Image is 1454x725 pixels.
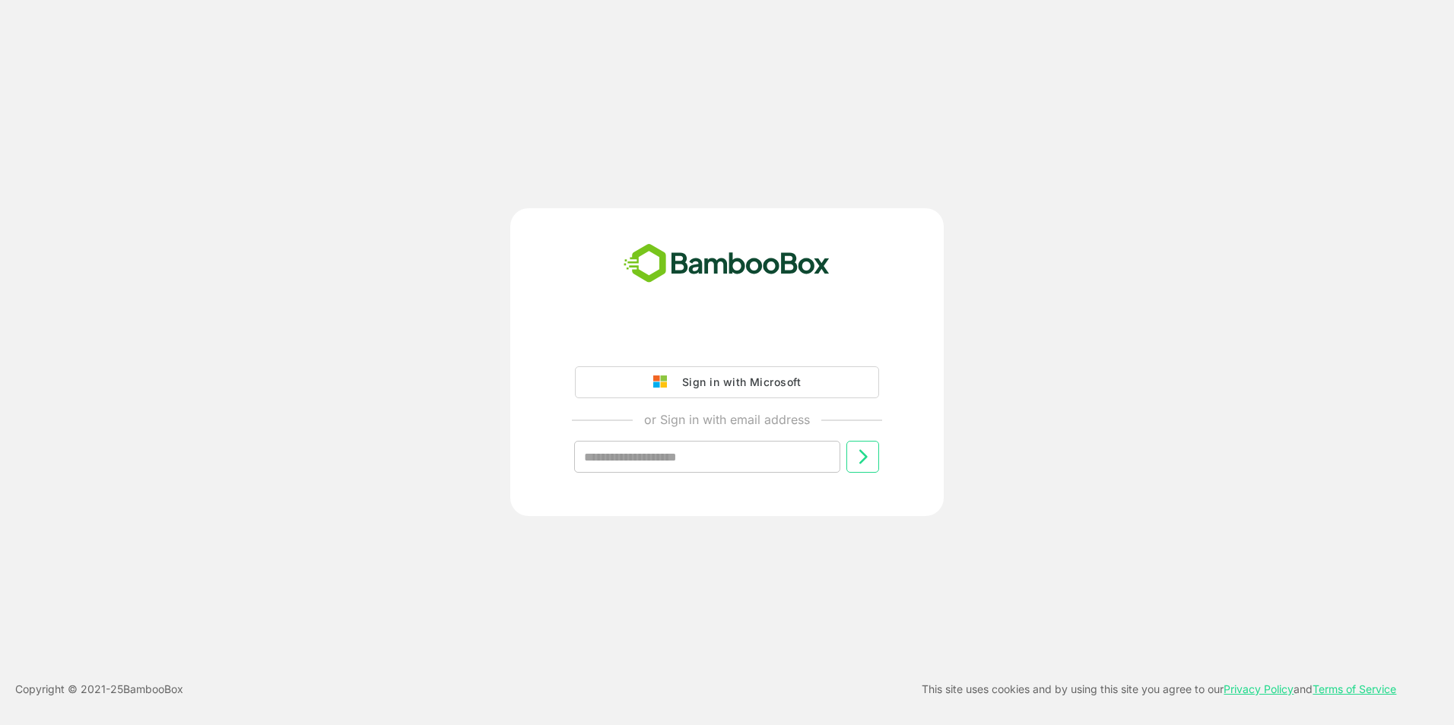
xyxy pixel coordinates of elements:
[615,239,838,289] img: bamboobox
[1313,682,1396,695] a: Terms of Service
[675,372,801,392] div: Sign in with Microsoft
[1224,682,1294,695] a: Privacy Policy
[15,680,183,698] p: Copyright © 2021- 25 BambooBox
[567,324,887,357] iframe: Sign in with Google Button
[922,680,1396,698] p: This site uses cookies and by using this site you agree to our and
[575,366,879,398] button: Sign in with Microsoft
[653,375,675,389] img: google
[644,410,810,429] p: or Sign in with email address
